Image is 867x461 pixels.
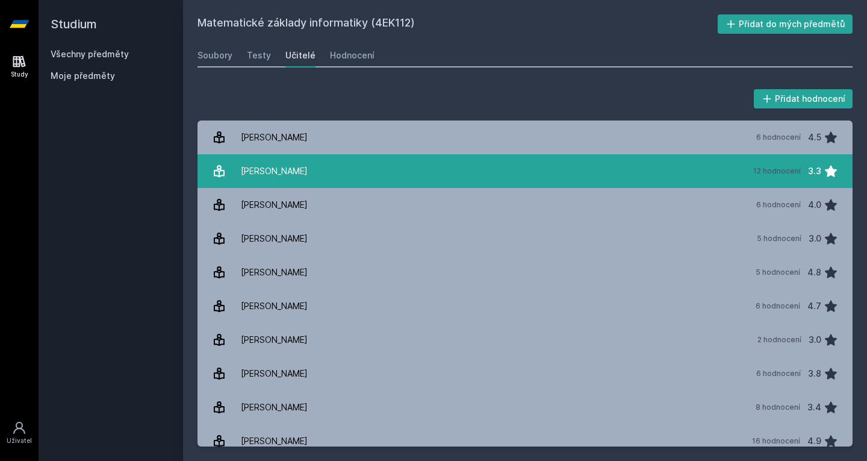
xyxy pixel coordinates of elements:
[808,362,821,386] div: 3.8
[7,436,32,445] div: Uživatel
[197,424,853,458] a: [PERSON_NAME] 16 hodnocení 4.9
[756,133,801,142] div: 6 hodnocení
[11,70,28,79] div: Study
[809,227,821,251] div: 3.0
[197,49,232,61] div: Soubory
[807,429,821,453] div: 4.9
[756,200,801,210] div: 6 hodnocení
[197,390,853,424] a: [PERSON_NAME] 8 hodnocení 3.4
[807,260,821,284] div: 4.8
[808,193,821,217] div: 4.0
[330,49,374,61] div: Hodnocení
[285,43,315,67] a: Učitelé
[807,294,821,318] div: 4.7
[285,49,315,61] div: Učitelé
[197,121,853,154] a: [PERSON_NAME] 6 hodnocení 4.5
[197,222,853,256] a: [PERSON_NAME] 5 hodnocení 3.0
[241,362,308,386] div: [PERSON_NAME]
[197,256,853,289] a: [PERSON_NAME] 5 hodnocení 4.8
[2,415,36,451] a: Uživatel
[752,436,800,446] div: 16 hodnocení
[197,14,718,34] h2: Matematické základy informatiky (4EK112)
[241,395,308,419] div: [PERSON_NAME]
[247,43,271,67] a: Testy
[757,335,801,345] div: 2 hodnocení
[241,125,308,149] div: [PERSON_NAME]
[51,70,115,82] span: Moje předměty
[753,166,801,176] div: 12 hodnocení
[808,159,821,183] div: 3.3
[241,193,308,217] div: [PERSON_NAME]
[241,260,308,284] div: [PERSON_NAME]
[808,125,821,149] div: 4.5
[241,328,308,352] div: [PERSON_NAME]
[197,43,232,67] a: Soubory
[718,14,853,34] button: Přidat do mých předmětů
[241,429,308,453] div: [PERSON_NAME]
[756,301,800,311] div: 6 hodnocení
[756,403,800,412] div: 8 hodnocení
[757,234,801,243] div: 5 hodnocení
[197,323,853,357] a: [PERSON_NAME] 2 hodnocení 3.0
[197,289,853,323] a: [PERSON_NAME] 6 hodnocení 4.7
[754,89,853,108] button: Přidat hodnocení
[247,49,271,61] div: Testy
[330,43,374,67] a: Hodnocení
[197,357,853,390] a: [PERSON_NAME] 6 hodnocení 3.8
[51,49,129,59] a: Všechny předměty
[2,48,36,85] a: Study
[197,154,853,188] a: [PERSON_NAME] 12 hodnocení 3.3
[241,159,308,183] div: [PERSON_NAME]
[756,268,800,277] div: 5 hodnocení
[756,369,801,378] div: 6 hodnocení
[241,294,308,318] div: [PERSON_NAME]
[241,227,308,251] div: [PERSON_NAME]
[809,328,821,352] div: 3.0
[807,395,821,419] div: 3.4
[197,188,853,222] a: [PERSON_NAME] 6 hodnocení 4.0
